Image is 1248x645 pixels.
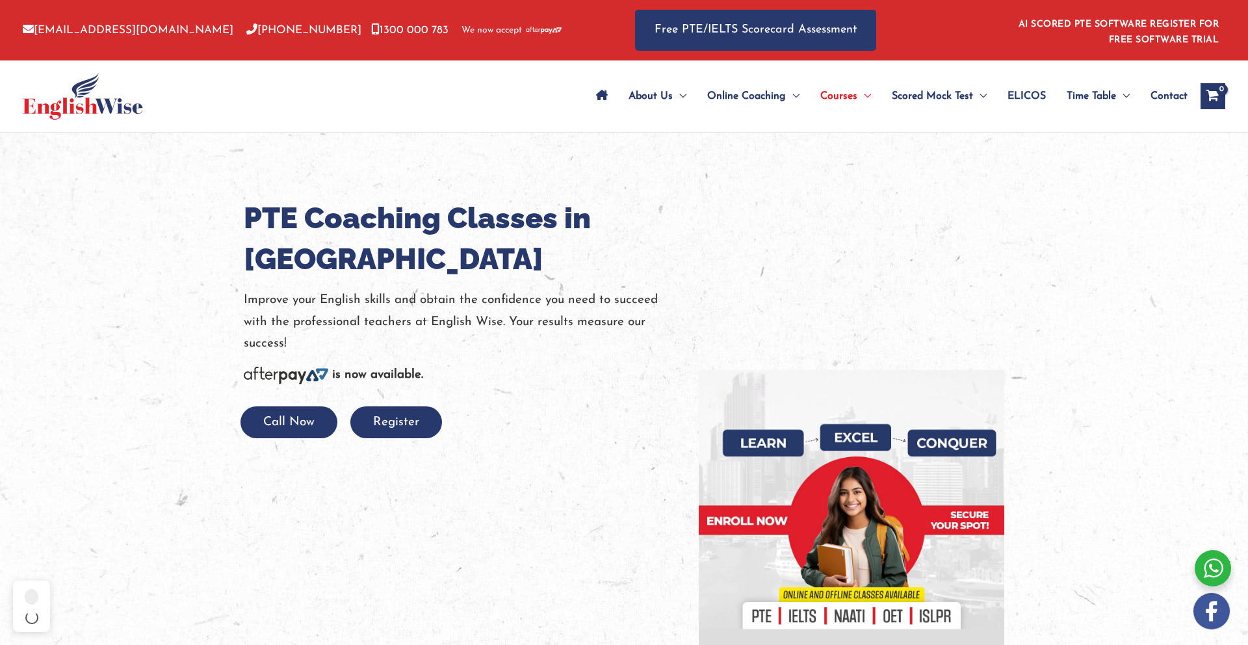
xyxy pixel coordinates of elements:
[1150,73,1188,119] span: Contact
[244,367,328,384] img: Afterpay-Logo
[1193,593,1230,629] img: white-facebook.png
[526,27,562,34] img: Afterpay-Logo
[1201,83,1225,109] a: View Shopping Cart, empty
[1056,73,1140,119] a: Time TableMenu Toggle
[332,369,423,381] b: is now available.
[697,73,810,119] a: Online CoachingMenu Toggle
[997,73,1056,119] a: ELICOS
[820,73,857,119] span: Courses
[244,198,679,280] h1: PTE Coaching Classes in [GEOGRAPHIC_DATA]
[371,25,448,36] a: 1300 000 783
[350,406,442,438] button: Register
[23,25,233,36] a: [EMAIL_ADDRESS][DOMAIN_NAME]
[892,73,973,119] span: Scored Mock Test
[461,24,522,37] span: We now accept
[629,73,673,119] span: About Us
[1019,20,1219,45] a: AI SCORED PTE SOFTWARE REGISTER FOR FREE SOFTWARE TRIAL
[973,73,987,119] span: Menu Toggle
[350,416,442,428] a: Register
[1140,73,1188,119] a: Contact
[673,73,686,119] span: Menu Toggle
[244,289,679,354] p: Improve your English skills and obtain the confidence you need to succeed with the professional t...
[246,25,361,36] a: [PHONE_NUMBER]
[635,10,876,51] a: Free PTE/IELTS Scorecard Assessment
[707,73,786,119] span: Online Coaching
[1116,73,1130,119] span: Menu Toggle
[881,73,997,119] a: Scored Mock TestMenu Toggle
[1011,9,1225,51] aside: Header Widget 1
[1067,73,1116,119] span: Time Table
[618,73,697,119] a: About UsMenu Toggle
[240,416,337,428] a: Call Now
[857,73,871,119] span: Menu Toggle
[23,73,143,120] img: cropped-ew-logo
[240,406,337,438] button: Call Now
[586,73,1188,119] nav: Site Navigation: Main Menu
[810,73,881,119] a: CoursesMenu Toggle
[786,73,799,119] span: Menu Toggle
[1007,73,1046,119] span: ELICOS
